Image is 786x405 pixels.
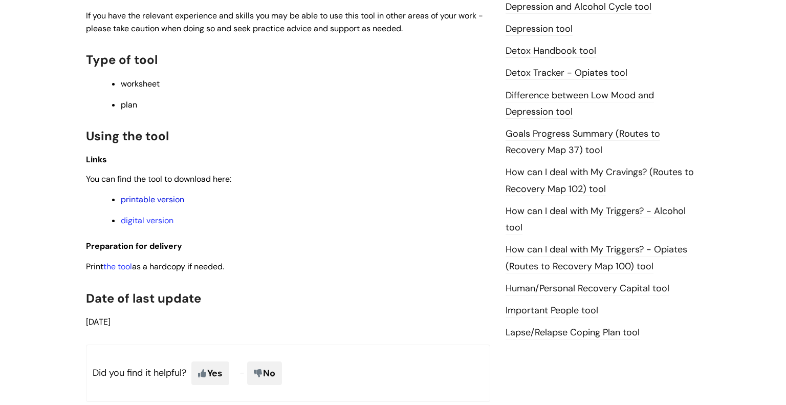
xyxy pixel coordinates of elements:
[86,10,483,34] span: If you have the relevant experience and skills you may be able to use this tool in other areas of...
[86,241,182,251] span: Preparation for delivery
[247,361,282,385] span: No
[506,166,694,196] a: How can I deal with My Cravings? (Routes to Recovery Map 102) tool
[86,154,107,165] span: Links
[121,99,137,110] span: plan
[506,205,686,235] a: How can I deal with My Triggers? - Alcohol tool
[506,23,573,36] a: Depression tool
[506,89,654,119] a: Difference between Low Mood and Depression tool
[86,316,111,327] span: [DATE]
[506,45,596,58] a: Detox Handbook tool
[86,128,169,144] span: Using the tool
[86,52,158,68] span: Type of tool
[86,290,201,306] span: Date of last update
[506,304,598,317] a: Important People tool
[506,243,687,273] a: How can I deal with My Triggers? - Opiates (Routes to Recovery Map 100) tool
[86,261,224,272] span: Print as a hardcopy if needed.
[191,361,229,385] span: Yes
[86,174,231,184] span: You can find the tool to download here:
[121,194,184,205] a: printable version
[121,215,173,226] a: digital version
[86,345,490,402] p: Did you find it helpful?
[506,1,651,14] a: Depression and Alcohol Cycle tool
[506,127,660,157] a: Goals Progress Summary (Routes to Recovery Map 37) tool
[506,67,627,80] a: Detox Tracker - Opiates tool
[506,326,640,339] a: Lapse/Relapse Coping Plan tool
[506,282,669,295] a: Human/Personal Recovery Capital tool
[103,261,132,272] a: the tool
[121,78,160,89] span: worksheet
